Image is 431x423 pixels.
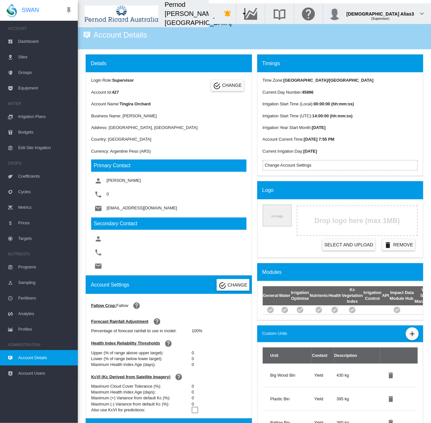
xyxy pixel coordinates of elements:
[162,337,175,350] button: icon-help-circle
[192,389,194,395] div: 0
[91,101,246,107] div: Account Name:
[91,159,246,172] h3: Primary Contact
[94,191,102,198] md-icon: icon-phone
[18,231,73,246] span: Targets
[221,7,234,20] button: icon-bell-ring
[91,407,192,413] div: Also use KcVI for predictions:
[312,347,334,364] th: Context
[91,389,192,395] div: Maximum Health Index Age (days):
[263,387,312,411] td: Plastic Bin
[65,6,73,14] md-icon: icon-pin
[263,78,282,83] span: Time Zone
[389,286,404,305] th: Impact Module
[265,162,416,168] div: Change Account Settings
[94,235,102,243] md-icon: icon-account
[91,395,192,401] div: Maximum (+) Variance from default Kc (%):
[263,148,374,154] div: :
[175,373,183,381] md-icon: icon-help-circle
[18,275,73,290] span: Sampling
[94,262,102,270] md-icon: icon-email
[312,113,353,118] b: 14:00:00 (hh:mm:ss)
[91,374,171,380] div: KcVI (Kc Derived from Satellite Imagery)
[91,281,129,288] div: Account Settings
[83,31,91,39] md-icon: icon-tooltip-text
[297,206,418,236] div: Drop logo here (max 1MB)
[91,125,246,131] div: Address: [GEOGRAPHIC_DATA], [GEOGRAPHIC_DATA]
[304,137,334,142] b: [DATE] 7:55 PM
[94,205,102,212] md-icon: icon-email
[263,149,302,154] span: Current Irrigation Day
[107,178,141,183] span: [PERSON_NAME]
[18,306,73,322] span: Analytes
[263,205,292,227] img: Company Logo
[263,364,312,387] td: Big Wood Bin
[192,362,194,368] div: 0
[262,60,424,67] div: Timings
[217,279,249,291] button: Change Account Settings
[213,82,221,90] md-icon: icon-check-circle
[314,101,354,106] b: 00:00:00 (hh:mm:ss)
[18,184,73,200] span: Cycles
[8,99,73,109] span: WATER
[91,362,192,368] div: Maximum Health Index Age (days):
[91,113,246,119] div: Business Name: [PERSON_NAME]
[309,286,328,305] th: Nutrients
[262,269,424,276] div: Modules
[263,90,301,95] span: Current Day Number
[91,356,192,362] div: Lower (% of range below lower target):
[91,60,252,67] div: Details
[18,34,73,49] span: Dashboard
[371,17,389,20] span: (Supervisor)
[192,401,194,407] div: 0
[281,306,289,314] md-icon: icon-checkbox-marked-circle
[219,282,226,289] md-icon: icon-check-circle
[334,364,380,387] td: 430 kg
[263,286,279,305] th: General
[18,124,73,140] span: Budgets
[263,137,303,142] span: Account Current Time
[228,282,247,288] span: CHANGE
[262,331,287,336] span: Custom Units
[8,158,73,169] span: CROPS
[91,33,147,37] div: Account Details
[112,90,119,95] b: 427
[91,401,192,407] div: Maximum (-) Variance from default Kc (%):
[267,306,274,314] md-icon: icon-checkbox-marked-circle
[382,286,389,305] th: API
[393,242,413,247] span: Remove
[263,347,312,364] th: Unit
[408,330,416,338] md-icon: icon-plus
[18,259,73,275] span: Programs
[303,149,317,154] b: [DATE]
[393,306,401,314] md-icon: icon-checkbox-marked-circle
[243,10,258,18] md-icon: Go to the Data Hub
[192,328,202,334] div: 100%
[18,65,73,80] span: Groups
[8,340,73,350] span: ADMINISTRATION
[18,49,73,65] span: Sites
[315,306,323,314] md-icon: icon-checkbox-marked-circle
[153,318,161,325] md-icon: icon-help-circle
[262,187,424,194] div: Logo
[91,328,192,334] div: Percentage of forecast rainfall to use in model:
[18,215,73,231] span: Prices
[192,395,194,401] div: 0
[263,136,374,142] div: :
[165,340,173,347] md-icon: icon-help-circle
[283,78,374,83] b: [GEOGRAPHIC_DATA]/[GEOGRAPHIC_DATA]
[22,6,39,14] span: SWAN
[192,383,194,389] div: 0
[291,286,309,305] th: Irrigation Optimise
[150,315,163,328] button: icon-help-circle
[312,364,334,387] td: Yield
[91,319,149,324] div: Forecast Rainfall Adjustment
[224,10,232,18] md-icon: icon-bell-ring
[296,306,304,314] md-icon: icon-checkbox-marked-circle
[18,290,73,306] span: Fertilisers
[18,80,73,96] span: Equipment
[91,303,116,309] div: Fallow Crop:
[263,101,374,107] div: :
[133,302,141,310] md-icon: icon-help-circle
[263,101,313,106] span: Irrigation Start Time (Local)
[8,23,73,34] span: ACCOUNT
